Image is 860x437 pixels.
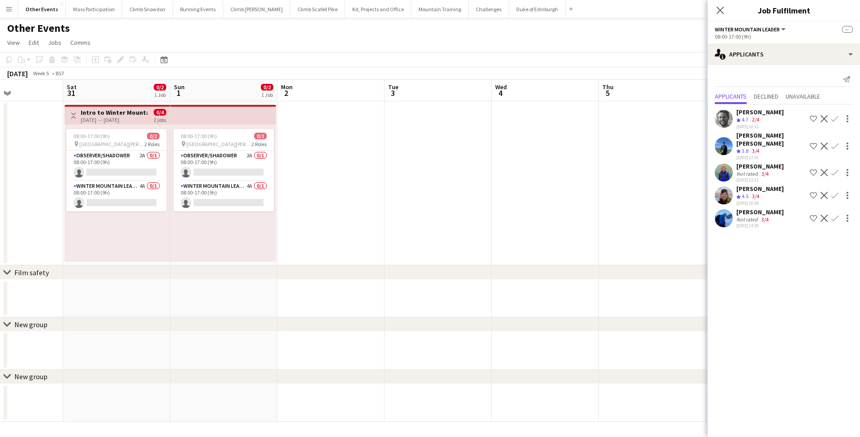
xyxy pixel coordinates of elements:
span: Jobs [48,39,61,47]
div: [PERSON_NAME] [736,162,784,170]
button: Challenges [469,0,509,18]
app-skills-label: 2/4 [752,116,759,123]
span: -- [842,26,853,33]
div: [PERSON_NAME] [736,208,784,216]
app-skills-label: 3/4 [752,147,759,154]
span: Week 5 [30,70,52,77]
app-skills-label: 3/4 [761,170,769,177]
a: Edit [25,37,43,48]
div: New group [14,320,48,329]
app-skills-label: 3/4 [761,216,769,223]
button: Winter Mountain Leader [715,26,787,33]
span: 4.5 [742,193,748,199]
div: BST [56,70,65,77]
button: Kit, Projects and Office [345,0,411,18]
button: Running Events [173,0,223,18]
div: 08:00-17:00 (9h) [715,33,853,40]
a: View [4,37,23,48]
span: Comms [70,39,91,47]
span: Declined [754,93,778,100]
span: 4.7 [742,116,748,123]
a: Jobs [44,37,65,48]
div: [DATE] 13:11 [736,177,784,183]
div: [DATE] 14:28 [736,223,784,229]
h3: Job Fulfilment [708,4,860,16]
h1: Other Events [7,22,70,35]
span: Unavailable [786,93,820,100]
div: Film safety [14,268,49,277]
span: Winter Mountain Leader [715,26,780,33]
button: Other Events [18,0,66,18]
span: View [7,39,20,47]
div: [DATE] 13:30 [736,155,806,160]
button: Duke of Edinburgh [509,0,566,18]
button: Mountain Training [411,0,469,18]
button: Climb [PERSON_NAME] [223,0,290,18]
app-skills-label: 3/4 [752,193,759,199]
button: Climb Snowdon [122,0,173,18]
div: [PERSON_NAME] [736,185,784,193]
a: Comms [67,37,94,48]
div: [PERSON_NAME] [PERSON_NAME] [736,131,806,147]
div: [PERSON_NAME] [736,108,784,116]
div: [DATE] 20:54 [736,200,784,206]
div: New group [14,372,48,381]
button: Mass Participation [66,0,122,18]
div: Not rated [736,170,760,177]
div: [DATE] [7,69,28,78]
div: Not rated [736,216,760,223]
span: Edit [29,39,39,47]
span: 3.8 [742,147,748,154]
span: Applicants [715,93,747,100]
div: Applicants [708,43,860,65]
div: [DATE] 10:31 [736,124,784,130]
button: Climb Scafell Pike [290,0,345,18]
